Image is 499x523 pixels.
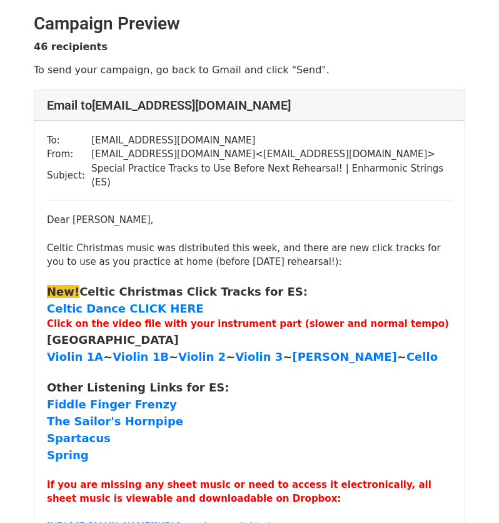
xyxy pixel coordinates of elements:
td: Special Practice Tracks to Use Before Next Rehearsal! | Enharmonic Strings (ES) [91,162,452,190]
font: Click on the video file with your instrument part (slower and normal tempo) [47,318,449,329]
a: [PERSON_NAME] [292,350,396,363]
td: From: [47,147,91,162]
a: Celtic Dance CLICK HERE [47,302,204,315]
b: Spartacus [47,432,111,445]
a: Violin 1A [47,350,103,363]
h4: Email to [EMAIL_ADDRESS][DOMAIN_NAME] [47,98,452,113]
a: Violin 1B [113,350,169,363]
span: New! [47,285,79,298]
td: Subject: [47,162,91,190]
a: Spring [47,450,89,462]
td: [EMAIL_ADDRESS][DOMAIN_NAME] < [EMAIL_ADDRESS][DOMAIN_NAME] > [91,147,452,162]
b: Spring [47,448,89,462]
a: Violin 3 [235,350,283,363]
h2: Campaign Preview [34,13,465,34]
b: The Sailor's Hornpipe [47,415,183,428]
b: Fiddle Finger Frenzy [47,398,177,411]
b: Celtic Christmas Click Tracks for ES: [47,285,308,298]
a: Fiddle Finger Frenzy [47,400,177,411]
b: Other Listening Links for ES: [47,381,229,394]
a: Spartacus [47,433,111,445]
b: [GEOGRAPHIC_DATA] [47,333,179,346]
a: The Sailor's Hornpipe [47,417,183,428]
a: Cello [406,350,438,363]
td: To: [47,133,91,148]
td: [EMAIL_ADDRESS][DOMAIN_NAME] [91,133,452,148]
b: ~ ~ ~ ~ ~ [47,350,438,363]
div: Celtic Christmas music was distributed this week, and there are new click tracks for you to use a... [47,241,452,269]
div: Dear [PERSON_NAME], [47,213,452,269]
p: To send your campaign, go back to Gmail and click "Send". [34,63,465,76]
a: Violin 2 [178,350,226,363]
strong: 46 recipients [34,41,108,53]
font: If you are missing any sheet music or need to access it electronically, all sheet music is viewab... [47,479,431,505]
